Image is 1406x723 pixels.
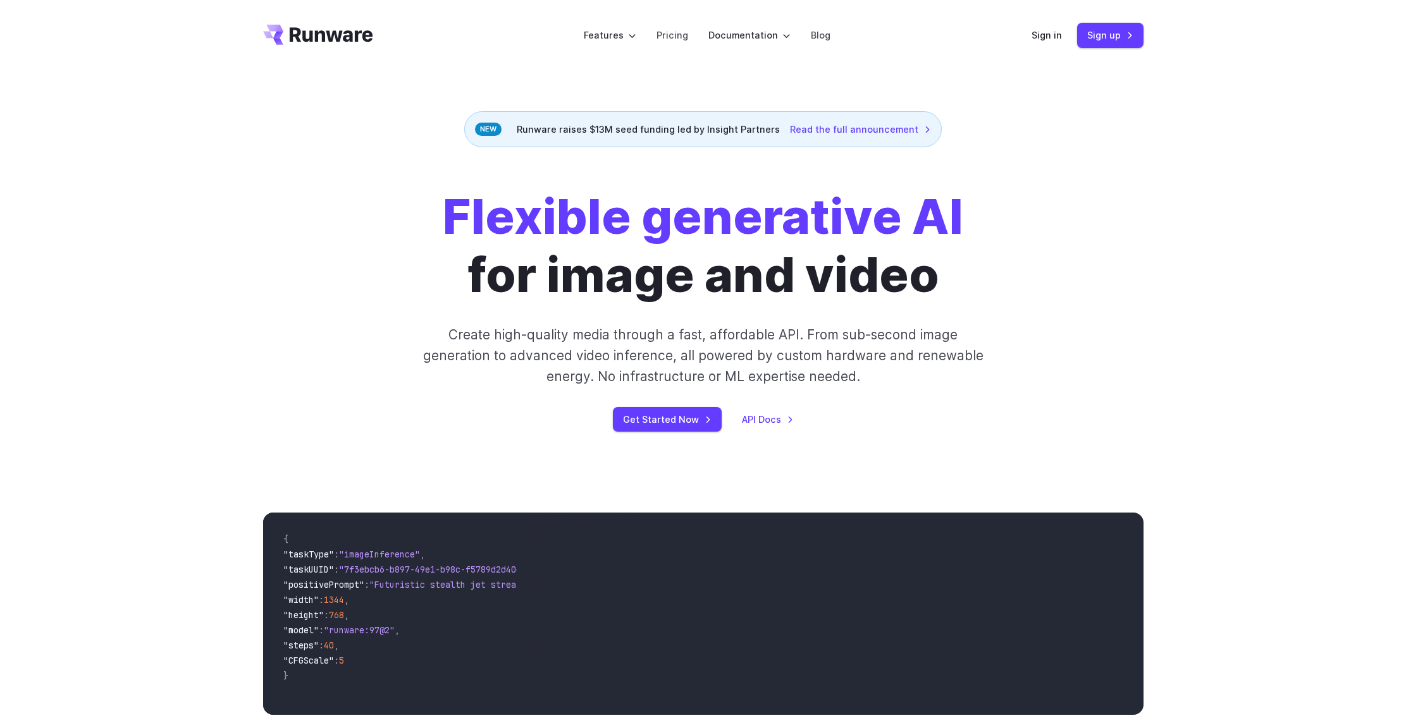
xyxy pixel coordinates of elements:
[319,594,324,605] span: :
[364,579,369,590] span: :
[1077,23,1144,47] a: Sign up
[283,624,319,636] span: "model"
[443,188,963,303] h1: for image and video
[283,670,288,681] span: }
[283,579,364,590] span: "positivePrompt"
[283,533,288,545] span: {
[464,111,942,147] div: Runware raises $13M seed funding led by Insight Partners
[339,655,344,666] span: 5
[334,640,339,651] span: ,
[324,594,344,605] span: 1344
[283,549,334,560] span: "taskType"
[283,564,334,575] span: "taskUUID"
[708,28,791,42] label: Documentation
[319,624,324,636] span: :
[421,324,985,387] p: Create high-quality media through a fast, affordable API. From sub-second image generation to adv...
[319,640,324,651] span: :
[420,549,425,560] span: ,
[344,594,349,605] span: ,
[584,28,636,42] label: Features
[324,640,334,651] span: 40
[369,579,830,590] span: "Futuristic stealth jet streaking through a neon-lit cityscape with glowing purple exhaust"
[283,655,334,666] span: "CFGScale"
[283,640,319,651] span: "steps"
[339,549,420,560] span: "imageInference"
[334,549,339,560] span: :
[790,122,931,137] a: Read the full announcement
[742,412,794,427] a: API Docs
[334,564,339,575] span: :
[1032,28,1062,42] a: Sign in
[324,609,329,621] span: :
[283,594,319,605] span: "width"
[657,28,688,42] a: Pricing
[283,609,324,621] span: "height"
[263,25,373,45] a: Go to /
[334,655,339,666] span: :
[324,624,395,636] span: "runware:97@2"
[443,187,963,245] strong: Flexible generative AI
[329,609,344,621] span: 768
[339,564,531,575] span: "7f3ebcb6-b897-49e1-b98c-f5789d2d40d7"
[613,407,722,432] a: Get Started Now
[395,624,400,636] span: ,
[344,609,349,621] span: ,
[811,28,830,42] a: Blog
